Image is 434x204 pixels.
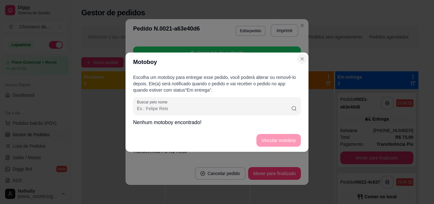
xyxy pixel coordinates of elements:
button: Close [297,54,307,64]
header: Motoboy [125,53,309,72]
p: Escolha um motoboy para entregar esse pedido, você poderá alterar ou removê-lo depois. Ele(a) ser... [133,74,301,93]
input: Buscar pelo nome [137,105,291,112]
label: Buscar pelo nome [137,99,170,105]
p: Nenhum motoboy encontrado! [133,119,301,126]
